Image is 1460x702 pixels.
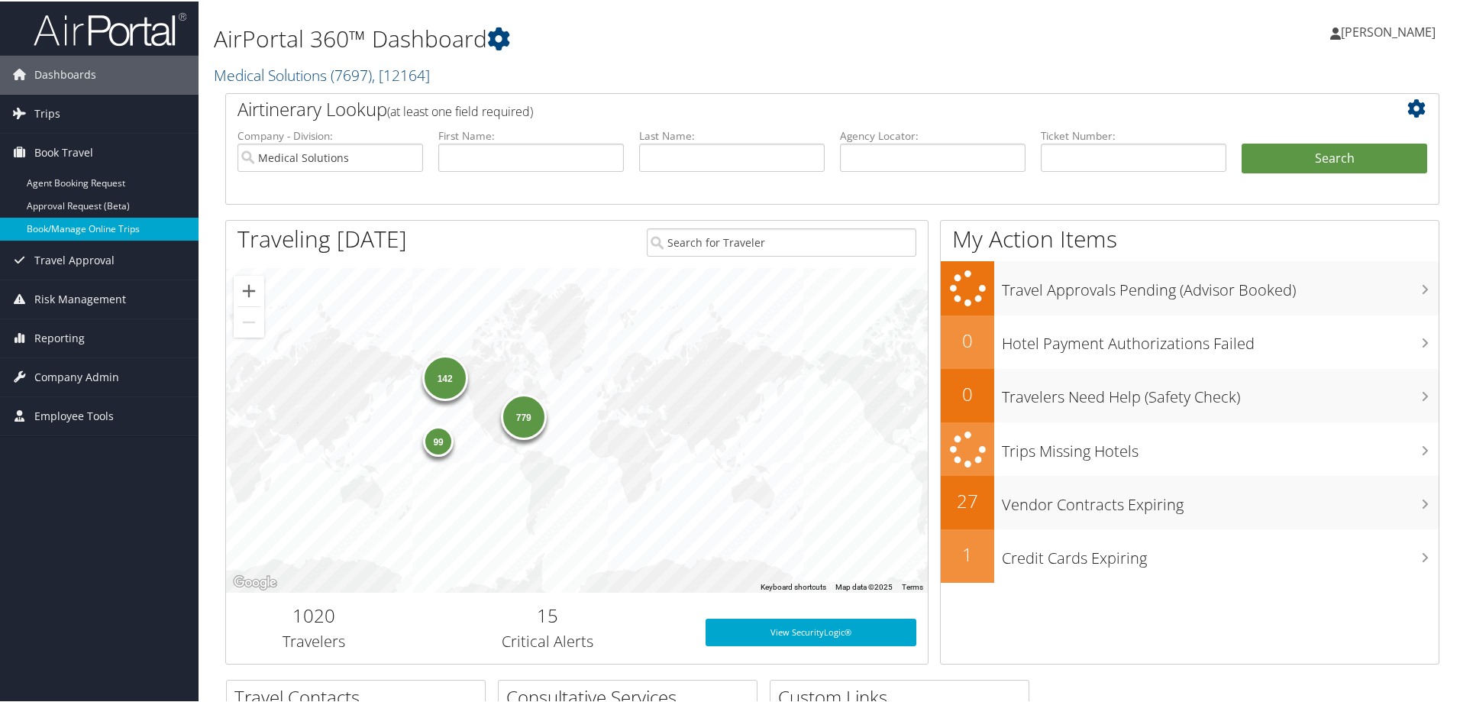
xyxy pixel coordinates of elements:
h1: My Action Items [941,222,1439,254]
img: airportal-logo.png [34,10,186,46]
span: Book Travel [34,132,93,170]
h2: 15 [413,601,683,627]
button: Zoom in [234,274,264,305]
h2: 0 [941,326,994,352]
h3: Hotel Payment Authorizations Failed [1002,324,1439,353]
a: Travel Approvals Pending (Advisor Booked) [941,260,1439,314]
button: Keyboard shortcuts [761,581,826,591]
span: Employee Tools [34,396,114,434]
span: , [ 12164 ] [372,63,430,84]
span: (at least one field required) [387,102,533,118]
button: Zoom out [234,306,264,336]
a: View SecurityLogic® [706,617,916,645]
h3: Travel Approvals Pending (Advisor Booked) [1002,270,1439,299]
a: Medical Solutions [214,63,430,84]
span: Trips [34,93,60,131]
span: Map data ©2025 [835,581,893,590]
span: Travel Approval [34,240,115,278]
h3: Travelers Need Help (Safety Check) [1002,377,1439,406]
label: Company - Division: [237,127,423,142]
h3: Trips Missing Hotels [1002,432,1439,461]
a: 0Travelers Need Help (Safety Check) [941,367,1439,421]
span: [PERSON_NAME] [1341,22,1436,39]
a: Terms (opens in new tab) [902,581,923,590]
div: 99 [423,424,454,455]
h2: 0 [941,380,994,406]
h3: Travelers [237,629,390,651]
h2: 1 [941,540,994,566]
div: 142 [422,354,467,400]
h3: Credit Cards Expiring [1002,539,1439,568]
a: Trips Missing Hotels [941,421,1439,475]
h3: Critical Alerts [413,629,683,651]
a: [PERSON_NAME] [1330,8,1451,53]
span: Dashboards [34,54,96,92]
label: First Name: [438,127,624,142]
span: Company Admin [34,357,119,395]
label: Agency Locator: [840,127,1026,142]
input: Search for Traveler [647,227,916,255]
span: ( 7697 ) [331,63,372,84]
button: Search [1242,142,1427,173]
a: Open this area in Google Maps (opens a new window) [230,571,280,591]
h1: Traveling [DATE] [237,222,407,254]
label: Last Name: [639,127,825,142]
span: Reporting [34,318,85,356]
h1: AirPortal 360™ Dashboard [214,21,1038,53]
h3: Vendor Contracts Expiring [1002,485,1439,514]
h2: Airtinerary Lookup [237,95,1326,121]
label: Ticket Number: [1041,127,1226,142]
a: 27Vendor Contracts Expiring [941,474,1439,528]
h2: 1020 [237,601,390,627]
img: Google [230,571,280,591]
span: Risk Management [34,279,126,317]
a: 1Credit Cards Expiring [941,528,1439,581]
h2: 27 [941,487,994,513]
div: 779 [500,393,546,438]
a: 0Hotel Payment Authorizations Failed [941,314,1439,367]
